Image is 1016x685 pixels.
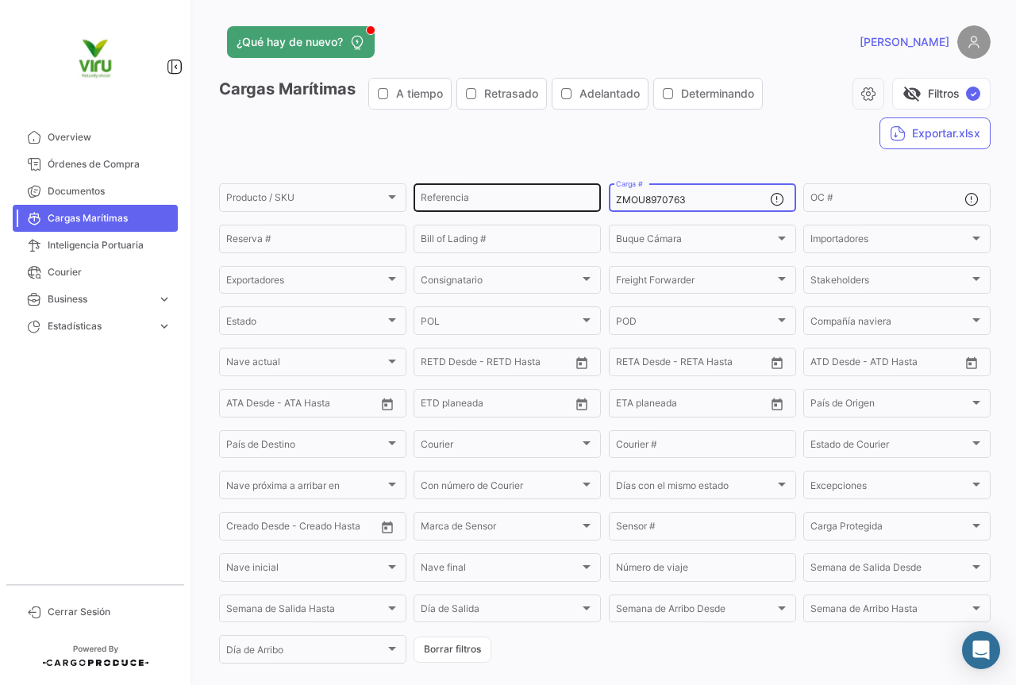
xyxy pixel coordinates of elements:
input: ATD Desde [810,359,860,370]
span: Freight Forwarder [616,277,775,288]
span: Excepciones [810,483,969,494]
span: visibility_off [902,84,922,103]
span: POD [616,317,775,329]
img: placeholder-user.png [957,25,991,59]
span: POL [421,317,579,329]
span: ¿Qué hay de nuevo? [237,34,343,50]
span: Semana de Salida Desde [810,564,969,575]
span: Cargas Marítimas [48,211,171,225]
span: Semana de Salida Hasta [226,606,385,617]
span: Nave final [421,564,579,575]
button: Open calendar [765,392,789,416]
a: Documentos [13,178,178,205]
input: Creado Desde [226,523,290,534]
button: ¿Qué hay de nuevo? [227,26,375,58]
span: Courier [421,441,579,452]
span: Producto / SKU [226,194,385,206]
span: Día de Salida [421,606,579,617]
input: Desde [421,359,449,370]
button: Open calendar [960,351,983,375]
span: Semana de Arribo Desde [616,606,775,617]
input: Desde [616,359,645,370]
button: A tiempo [369,79,451,109]
span: Overview [48,130,171,144]
span: Con número de Courier [421,483,579,494]
span: Buque Cámara [616,236,775,247]
span: Compañía naviera [810,317,969,329]
span: Nave inicial [226,564,385,575]
span: Semana de Arribo Hasta [810,606,969,617]
span: Cerrar Sesión [48,605,171,619]
span: País de Origen [810,400,969,411]
button: Determinando [654,79,762,109]
button: Retrasado [457,79,546,109]
span: Nave próxima a arribar en [226,483,385,494]
input: Desde [421,400,449,411]
span: Estadísticas [48,319,151,333]
span: Courier [48,265,171,279]
button: Open calendar [570,392,594,416]
div: Abrir Intercom Messenger [962,631,1000,669]
input: Desde [616,400,645,411]
img: viru.png [56,19,135,98]
span: Marca de Sensor [421,523,579,534]
button: Open calendar [765,351,789,375]
span: Día de Arribo [226,647,385,658]
span: Exportadores [226,277,385,288]
span: ✓ [966,87,980,101]
span: Adelantado [579,86,640,102]
span: A tiempo [396,86,443,102]
input: Hasta [656,359,727,370]
button: Borrar filtros [414,637,491,663]
span: expand_more [157,292,171,306]
span: Consignatario [421,277,579,288]
span: Determinando [681,86,754,102]
a: Overview [13,124,178,151]
span: País de Destino [226,441,385,452]
span: Órdenes de Compra [48,157,171,171]
button: visibility_offFiltros✓ [892,78,991,110]
input: Hasta [460,359,532,370]
button: Open calendar [570,351,594,375]
span: Carga Protegida [810,523,969,534]
span: Estado [226,317,385,329]
h3: Cargas Marítimas [219,78,768,110]
span: Días con el mismo estado [616,483,775,494]
span: Business [48,292,151,306]
a: Órdenes de Compra [13,151,178,178]
a: Inteligencia Portuaria [13,232,178,259]
input: Creado Hasta [301,523,372,534]
input: ATA Hasta [286,400,357,411]
span: Stakeholders [810,277,969,288]
span: Inteligencia Portuaria [48,238,171,252]
input: Hasta [460,400,532,411]
input: ATA Desde [226,400,275,411]
button: Open calendar [375,515,399,539]
input: Hasta [656,400,727,411]
span: expand_more [157,319,171,333]
span: Nave actual [226,359,385,370]
button: Open calendar [375,392,399,416]
span: Estado de Courier [810,441,969,452]
a: Cargas Marítimas [13,205,178,232]
span: Documentos [48,184,171,198]
a: Courier [13,259,178,286]
button: Exportar.xlsx [879,117,991,149]
span: Importadores [810,236,969,247]
span: Retrasado [484,86,538,102]
span: [PERSON_NAME] [860,34,949,50]
button: Adelantado [552,79,648,109]
input: ATD Hasta [872,359,943,370]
